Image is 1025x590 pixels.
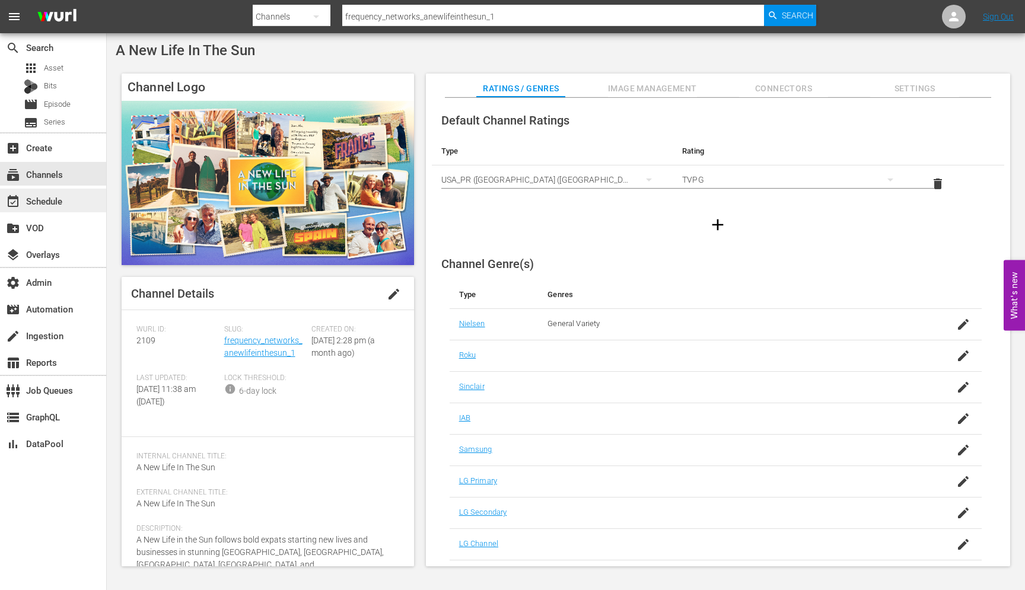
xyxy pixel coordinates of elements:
a: frequency_networks_anewlifeinthesun_1 [224,336,303,358]
button: delete [924,170,952,198]
span: Search [6,41,20,55]
span: event_available [6,194,20,209]
span: Search [782,5,813,26]
span: [DATE] 2:28 pm (a month ago) [311,336,375,358]
span: Series [44,116,65,128]
a: Samsung [459,445,492,454]
span: Description: [136,524,393,534]
th: Genres [538,280,922,309]
button: Search [764,5,816,26]
span: Asset [44,62,63,74]
a: IAB [459,413,470,422]
a: LG Primary [459,476,497,485]
a: LG Secondary [459,508,507,516]
span: Settings [870,81,959,96]
div: Bits [24,79,38,94]
table: simple table [432,137,1004,202]
span: menu [7,9,21,24]
div: TVPG [682,163,904,196]
th: Type [450,280,539,309]
a: Nielsen [459,319,485,328]
span: Slug: [224,325,306,334]
span: DataPool [6,437,20,451]
button: Open Feedback Widget [1004,260,1025,330]
span: A New Life In The Sun [116,42,255,59]
span: [DATE] 11:38 am ([DATE]) [136,384,196,406]
span: Asset [24,61,38,75]
a: Sinclair [459,382,485,391]
span: Channel Genre(s) [441,257,534,271]
img: A New Life In The Sun [122,101,414,265]
span: Bits [44,80,57,92]
span: Channels [6,168,20,182]
span: Created On: [311,325,393,334]
span: Job Queues [6,384,20,398]
span: Default Channel Ratings [441,113,569,127]
span: info [224,383,236,395]
span: Lock Threshold: [224,374,306,383]
span: A New Life In The Sun [136,463,215,472]
span: Wurl ID: [136,325,218,334]
span: Ingestion [6,329,20,343]
span: Reports [6,356,20,370]
a: Roku [459,350,476,359]
span: Last Updated: [136,374,218,383]
span: Admin [6,276,20,290]
a: LG Channel [459,539,498,548]
span: Image Management [608,81,697,96]
span: 2109 [136,336,155,345]
span: Connectors [739,81,828,96]
a: Sign Out [983,12,1014,21]
th: Type [432,137,673,165]
span: Automation [6,302,20,317]
span: Episode [44,98,71,110]
span: edit [387,287,401,301]
th: Rating [673,137,913,165]
span: Internal Channel Title: [136,452,393,461]
span: Create [6,141,20,155]
button: edit [380,280,408,308]
span: GraphQL [6,410,20,425]
h4: Channel Logo [122,74,414,101]
span: Overlays [6,248,20,262]
span: delete [931,177,945,191]
span: Channel Details [131,286,214,301]
span: Episode [24,97,38,111]
span: Series [24,116,38,130]
span: Ratings / Genres [476,81,565,96]
img: ans4CAIJ8jUAAAAAAAAAAAAAAAAAAAAAAAAgQb4GAAAAAAAAAAAAAAAAAAAAAAAAJMjXAAAAAAAAAAAAAAAAAAAAAAAAgAT5G... [28,3,85,31]
div: 6-day lock [239,385,276,397]
span: External Channel Title: [136,488,393,497]
div: USA_PR ([GEOGRAPHIC_DATA] ([GEOGRAPHIC_DATA])) [441,163,663,196]
span: VOD [6,221,20,235]
span: A New Life In The Sun [136,499,215,508]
